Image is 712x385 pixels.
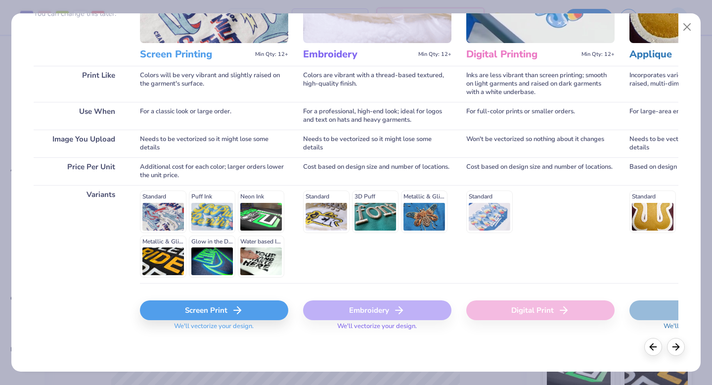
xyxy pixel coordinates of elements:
[418,51,451,58] span: Min Qty: 12+
[170,322,258,337] span: We'll vectorize your design.
[333,322,421,337] span: We'll vectorize your design.
[140,157,288,185] div: Additional cost for each color; larger orders lower the unit price.
[34,130,125,157] div: Image You Upload
[34,66,125,102] div: Print Like
[303,300,451,320] div: Embroidery
[34,185,125,283] div: Variants
[303,66,451,102] div: Colors are vibrant with a thread-based textured, high-quality finish.
[303,102,451,130] div: For a professional, high-end look; ideal for logos and text on hats and heavy garments.
[303,130,451,157] div: Needs to be vectorized so it might lose some details
[466,130,615,157] div: Won't be vectorized so nothing about it changes
[466,157,615,185] div: Cost based on design size and number of locations.
[466,102,615,130] div: For full-color prints or smaller orders.
[140,300,288,320] div: Screen Print
[140,66,288,102] div: Colors will be very vibrant and slightly raised on the garment's surface.
[255,51,288,58] span: Min Qty: 12+
[303,48,414,61] h3: Embroidery
[140,102,288,130] div: For a classic look or large order.
[140,48,251,61] h3: Screen Printing
[581,51,615,58] span: Min Qty: 12+
[466,300,615,320] div: Digital Print
[34,157,125,185] div: Price Per Unit
[34,102,125,130] div: Use When
[466,48,578,61] h3: Digital Printing
[140,130,288,157] div: Needs to be vectorized so it might lose some details
[678,18,697,37] button: Close
[34,9,125,18] p: You can change this later.
[303,157,451,185] div: Cost based on design size and number of locations.
[466,66,615,102] div: Inks are less vibrant than screen printing; smooth on light garments and raised on dark garments ...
